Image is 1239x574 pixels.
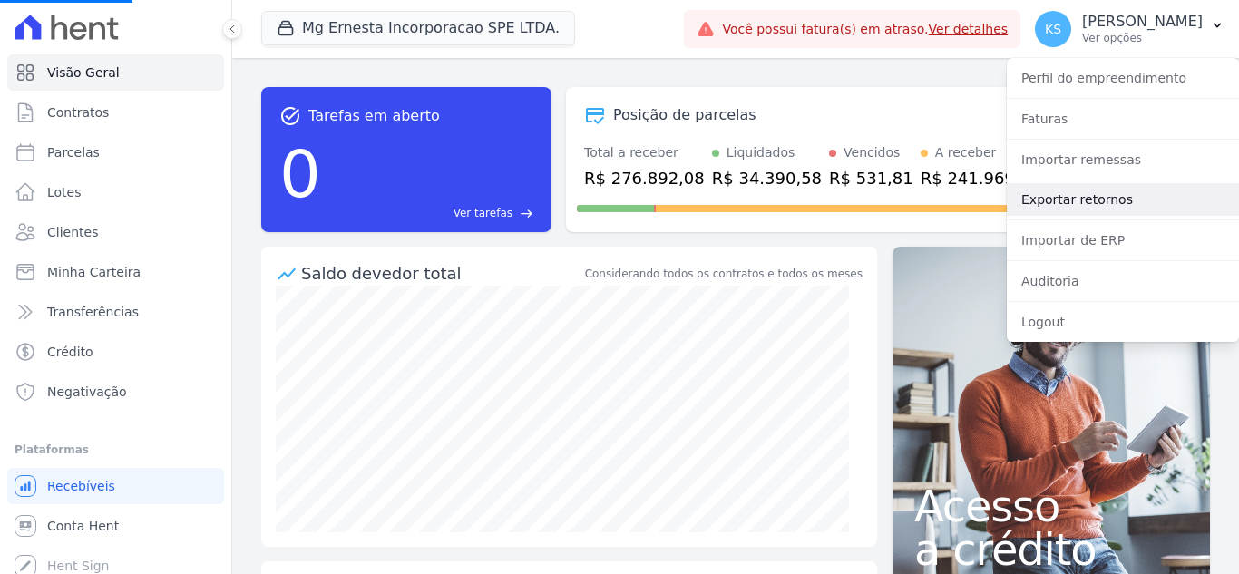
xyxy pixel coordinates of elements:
[1007,143,1239,176] a: Importar remessas
[47,63,120,82] span: Visão Geral
[301,261,581,286] div: Saldo devedor total
[1007,306,1239,338] a: Logout
[1082,31,1203,45] p: Ver opções
[1007,62,1239,94] a: Perfil do empreendimento
[7,508,224,544] a: Conta Hent
[47,517,119,535] span: Conta Hent
[1020,4,1239,54] button: KS [PERSON_NAME] Ver opções
[584,166,705,190] div: R$ 276.892,08
[914,484,1188,528] span: Acesso
[1082,13,1203,31] p: [PERSON_NAME]
[1007,265,1239,297] a: Auditoria
[1007,224,1239,257] a: Importar de ERP
[47,303,139,321] span: Transferências
[929,22,1009,36] a: Ver detalhes
[613,104,756,126] div: Posição de parcelas
[47,223,98,241] span: Clientes
[47,103,109,122] span: Contratos
[279,127,321,221] div: 0
[7,54,224,91] a: Visão Geral
[47,183,82,201] span: Lotes
[454,205,512,221] span: Ver tarefas
[7,134,224,170] a: Parcelas
[47,383,127,401] span: Negativação
[1007,102,1239,135] a: Faturas
[279,105,301,127] span: task_alt
[7,94,224,131] a: Contratos
[844,143,900,162] div: Vencidos
[7,294,224,330] a: Transferências
[727,143,795,162] div: Liquidados
[584,143,705,162] div: Total a receber
[15,439,217,461] div: Plataformas
[914,528,1188,571] span: a crédito
[7,254,224,290] a: Minha Carteira
[47,343,93,361] span: Crédito
[47,263,141,281] span: Minha Carteira
[712,166,822,190] div: R$ 34.390,58
[261,11,575,45] button: Mg Ernesta Incorporacao SPE LTDA.
[308,105,440,127] span: Tarefas em aberto
[585,266,863,282] div: Considerando todos os contratos e todos os meses
[520,207,533,220] span: east
[7,468,224,504] a: Recebíveis
[47,143,100,161] span: Parcelas
[7,174,224,210] a: Lotes
[935,143,997,162] div: A receber
[47,477,115,495] span: Recebíveis
[1007,183,1239,216] a: Exportar retornos
[7,214,224,250] a: Clientes
[829,166,913,190] div: R$ 531,81
[7,334,224,370] a: Crédito
[328,205,533,221] a: Ver tarefas east
[1045,23,1061,35] span: KS
[921,166,1041,190] div: R$ 241.969,69
[722,20,1008,39] span: Você possui fatura(s) em atraso.
[7,374,224,410] a: Negativação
